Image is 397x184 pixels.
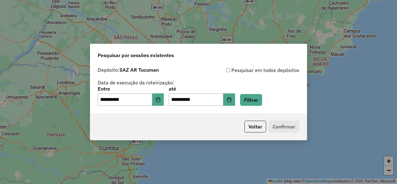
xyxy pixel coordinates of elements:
button: Choose Date [223,93,235,106]
button: Choose Date [152,93,164,106]
button: Filtrar [240,94,262,106]
label: Entre [98,85,164,92]
label: Data de execução da roteirização: [98,79,174,86]
button: Voltar [244,121,266,132]
div: Pesquisar em todos depósitos [198,66,299,74]
label: Depósito: [98,66,159,74]
label: até [169,85,235,92]
span: Pesquisar por sessões existentes [98,52,174,59]
strong: SAZ AR Tucuman [119,67,159,73]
